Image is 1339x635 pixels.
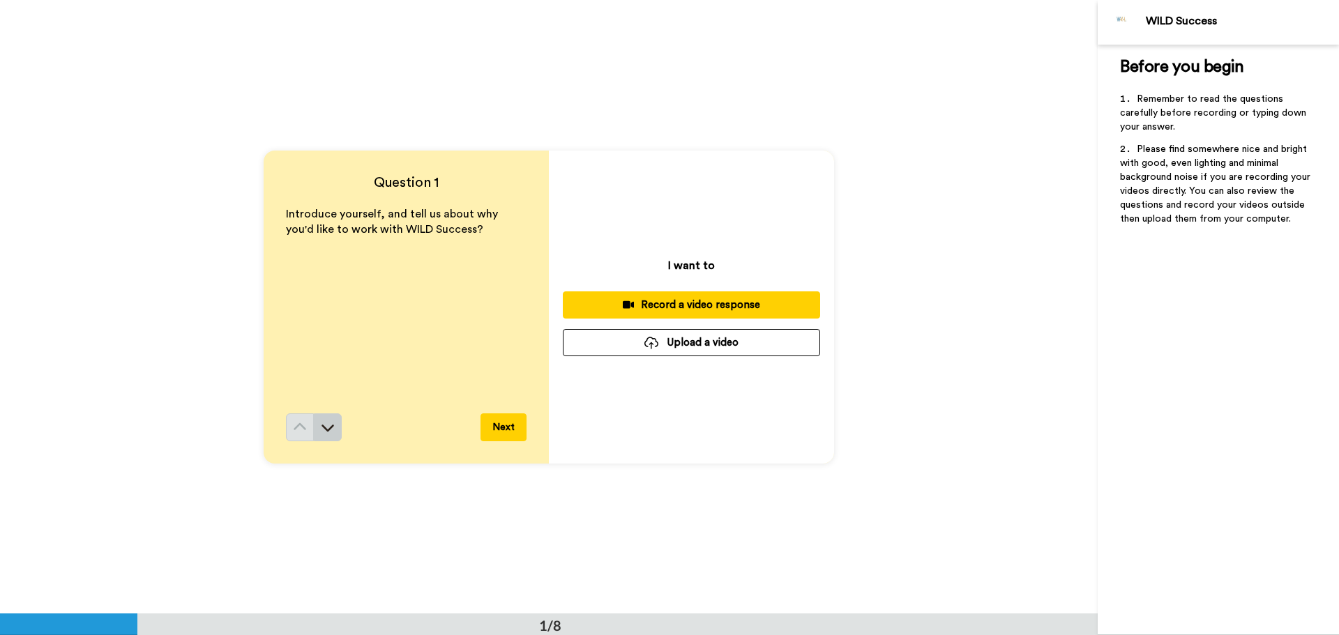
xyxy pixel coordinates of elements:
[481,413,527,441] button: Next
[563,329,820,356] button: Upload a video
[1105,6,1139,39] img: Profile Image
[574,298,809,312] div: Record a video response
[668,257,715,274] p: I want to
[1120,59,1243,75] span: Before you begin
[1120,94,1309,132] span: Remember to read the questions carefully before recording or typing down your answer.
[517,615,584,635] div: 1/8
[286,208,501,236] span: Introduce yourself, and tell us about why you'd like to work with WILD Success?
[1120,144,1313,224] span: Please find somewhere nice and bright with good, even lighting and minimal background noise if yo...
[563,291,820,319] button: Record a video response
[286,173,527,192] h4: Question 1
[1146,15,1338,28] div: WILD Success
